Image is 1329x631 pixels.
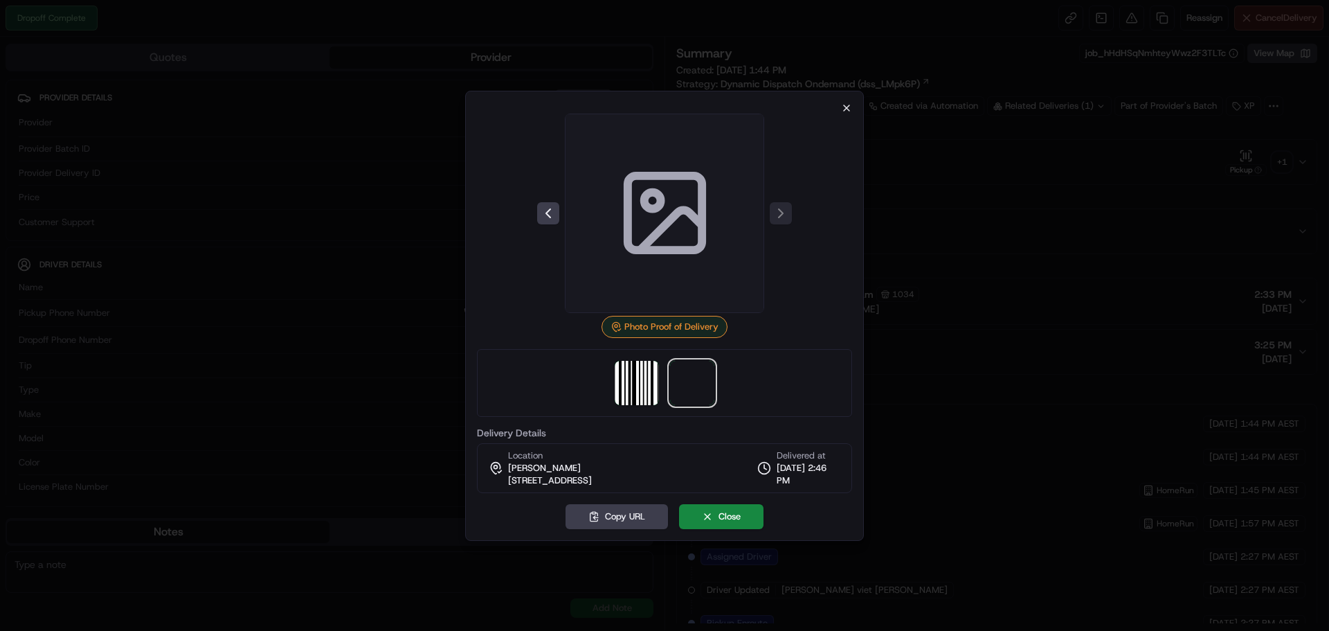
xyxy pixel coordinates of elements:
span: Knowledge Base [28,201,106,215]
a: 📗Knowledge Base [8,195,111,220]
label: Delivery Details [477,428,852,438]
span: API Documentation [131,201,222,215]
a: Powered byPylon [98,234,168,245]
a: 💻API Documentation [111,195,228,220]
p: Welcome 👋 [14,55,252,78]
input: Clear [36,89,228,104]
img: Nash [14,14,42,42]
div: Photo Proof of Delivery [602,316,727,338]
span: Location [508,450,543,462]
img: 1736555255976-a54dd68f-1ca7-489b-9aae-adbdc363a1c4 [14,132,39,157]
span: Delivered at [777,450,840,462]
span: [DATE] 2:46 PM [777,462,840,487]
button: Close [679,504,763,529]
img: barcode_scan_on_pickup image [615,361,659,405]
span: [STREET_ADDRESS] [508,474,592,487]
div: Start new chat [47,132,227,146]
div: We're available if you need us! [47,146,175,157]
div: 📗 [14,202,25,213]
span: Pylon [138,235,168,245]
button: Copy URL [566,504,668,529]
span: [PERSON_NAME] [508,462,581,474]
button: Start new chat [235,136,252,153]
div: 💻 [117,202,128,213]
